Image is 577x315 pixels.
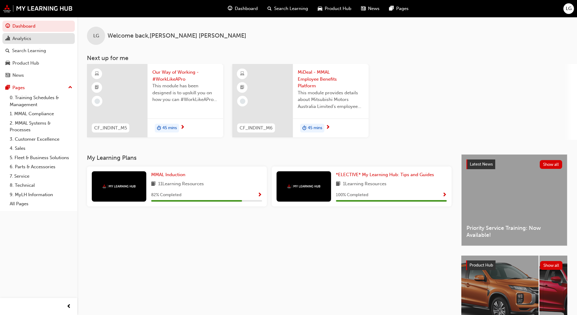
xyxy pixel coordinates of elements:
[2,45,75,56] a: Search Learning
[180,125,185,130] span: next-icon
[274,5,308,12] span: Search Learning
[343,180,386,188] span: 1 Learning Resources
[2,70,75,81] a: News
[7,172,75,181] a: 7. Service
[336,180,340,188] span: book-icon
[298,69,364,89] span: MiDeal - MMAL Employee Benefits Platform
[466,225,562,238] span: Priority Service Training: Now Available!
[152,69,218,82] span: Our Way of Working - #WorkLikeAPro
[2,33,75,44] a: Analytics
[5,48,10,54] span: search-icon
[223,2,263,15] a: guage-iconDashboard
[396,5,409,12] span: Pages
[326,125,330,130] span: next-icon
[3,5,73,12] img: mmal
[336,172,434,177] span: *ELECTIVE* My Learning Hub: Tips and Guides
[2,58,75,69] a: Product Hub
[68,84,72,92] span: up-icon
[7,199,75,209] a: All Pages
[257,193,262,198] span: Show Progress
[308,125,322,132] span: 45 mins
[12,60,39,67] div: Product Hub
[368,5,380,12] span: News
[7,190,75,199] a: 9. MyLH Information
[361,5,366,12] span: news-icon
[469,263,493,268] span: Product Hub
[2,21,75,32] a: Dashboard
[313,2,356,15] a: car-iconProduct Hub
[442,191,447,199] button: Show Progress
[287,184,320,188] img: mmal
[67,303,71,310] span: prev-icon
[356,2,384,15] a: news-iconNews
[152,82,218,103] span: This module has been designed is to upskill you on how you can #WorkLikeAPro at Mitsubishi Motors...
[151,192,181,199] span: 82 % Completed
[235,5,258,12] span: Dashboard
[540,160,562,169] button: Show all
[162,125,177,132] span: 45 mins
[318,5,322,12] span: car-icon
[240,84,244,92] span: booktick-icon
[7,109,75,119] a: 1. MMAL Compliance
[442,193,447,198] span: Show Progress
[7,135,75,144] a: 3. Customer Excellence
[7,119,75,135] a: 2. MMAL Systems & Processes
[461,154,567,246] a: Latest NewsShow allPriority Service Training: Now Available!
[240,70,244,78] span: learningResourceType_ELEARNING-icon
[12,84,25,91] div: Pages
[240,99,245,104] span: learningRecordVerb_NONE-icon
[232,64,369,137] a: CF_INDINT_M6MiDeal - MMAL Employee Benefits PlatformThis module provides details about Mitsubishi...
[298,89,364,110] span: This module provides details about Mitsubishi Motors Australia Limited’s employee benefits platfo...
[108,32,246,39] span: Welcome back , [PERSON_NAME] [PERSON_NAME]
[93,32,99,39] span: LG
[336,192,368,199] span: 100 % Completed
[2,19,75,82] button: DashboardAnalyticsSearch LearningProduct HubNews
[2,82,75,93] button: Pages
[7,181,75,190] a: 8. Technical
[7,153,75,163] a: 5. Fleet & Business Solutions
[95,84,99,92] span: booktick-icon
[257,191,262,199] button: Show Progress
[157,124,161,132] span: duration-icon
[158,180,204,188] span: 11 Learning Resources
[5,85,10,91] span: pages-icon
[12,72,24,79] div: News
[12,35,31,42] div: Analytics
[389,5,394,12] span: pages-icon
[228,5,232,12] span: guage-icon
[94,125,127,132] span: CF_INDINT_M5
[263,2,313,15] a: search-iconSearch Learning
[5,73,10,78] span: news-icon
[336,171,436,178] a: *ELECTIVE* My Learning Hub: Tips and Guides
[151,171,188,178] a: MMAL Induction
[540,261,563,270] button: Show all
[566,5,572,12] span: LG
[466,260,562,270] a: Product HubShow all
[151,180,156,188] span: book-icon
[7,144,75,153] a: 4. Sales
[87,154,452,161] h3: My Learning Plans
[5,36,10,42] span: chart-icon
[563,3,574,14] button: LG
[470,162,493,167] span: Latest News
[102,184,136,188] img: mmal
[151,172,185,177] span: MMAL Induction
[5,24,10,29] span: guage-icon
[87,64,223,137] a: CF_INDINT_M5Our Way of Working - #WorkLikeAProThis module has been designed is to upskill you on ...
[325,5,351,12] span: Product Hub
[384,2,413,15] a: pages-iconPages
[240,125,273,132] span: CF_INDINT_M6
[95,99,100,104] span: learningRecordVerb_NONE-icon
[95,70,99,78] span: learningResourceType_ELEARNING-icon
[302,124,307,132] span: duration-icon
[12,47,46,54] div: Search Learning
[7,162,75,172] a: 6. Parts & Accessories
[267,5,272,12] span: search-icon
[466,159,562,169] a: Latest NewsShow all
[77,55,577,62] h3: Next up for me
[5,61,10,66] span: car-icon
[7,93,75,109] a: 0. Training Schedules & Management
